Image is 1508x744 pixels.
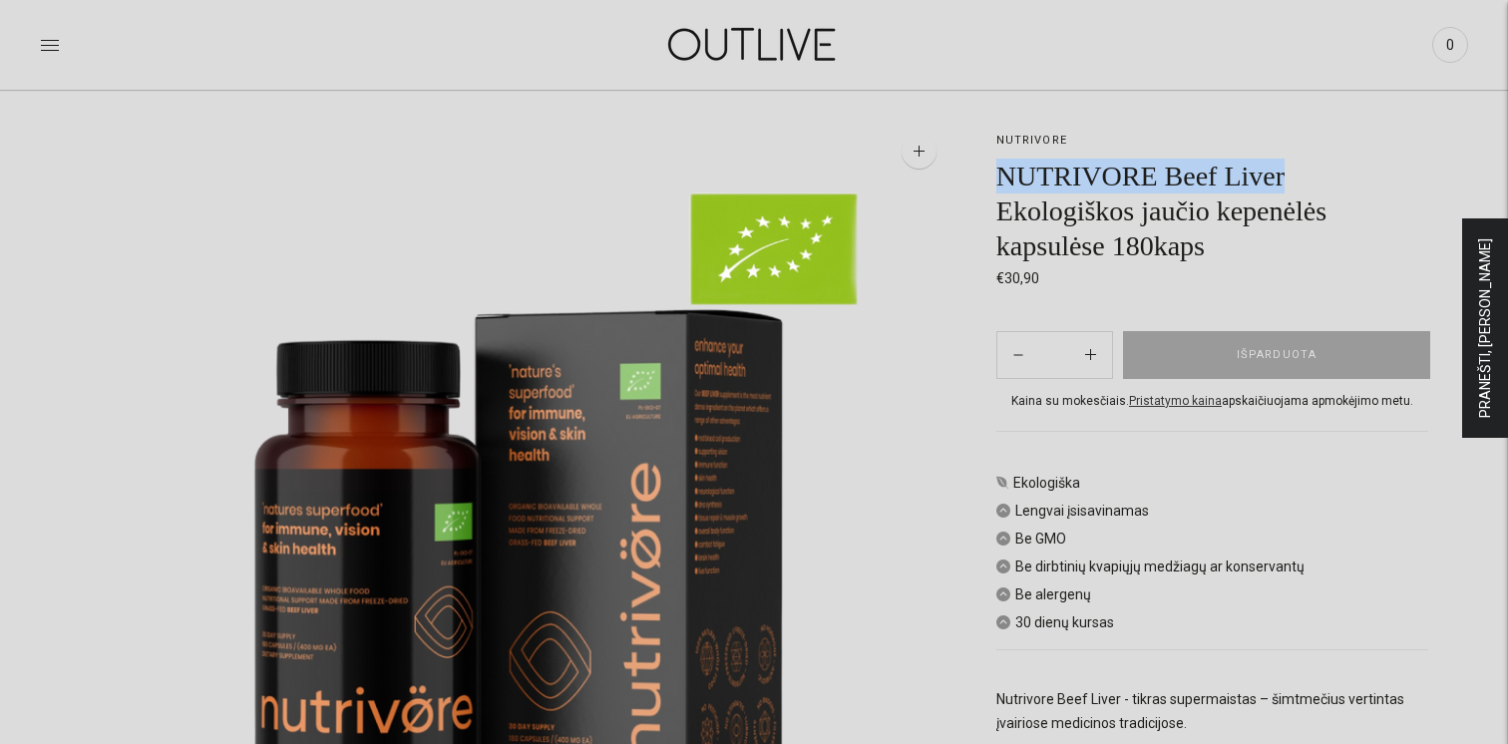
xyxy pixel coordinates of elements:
div: Kaina su mokesčiais. apskaičiuojama apmokėjimo metu. [996,391,1428,412]
a: Pristatymo kaina [1129,394,1222,408]
span: 0 [1436,31,1464,59]
h1: NUTRIVORE Beef Liver Ekologiškos jaučio kepenėlės kapsulėse 180kaps [996,159,1428,263]
span: €30,90 [996,270,1039,286]
img: OUTLIVE [629,10,879,79]
input: Product quantity [1039,340,1069,369]
a: 0 [1432,23,1468,67]
button: Add product quantity [997,331,1039,379]
button: Subtract product quantity [1069,331,1112,379]
span: IŠPARDUOTA [1237,345,1317,365]
button: IŠPARDUOTA [1123,331,1430,379]
a: NUTRIVORE [996,134,1067,147]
